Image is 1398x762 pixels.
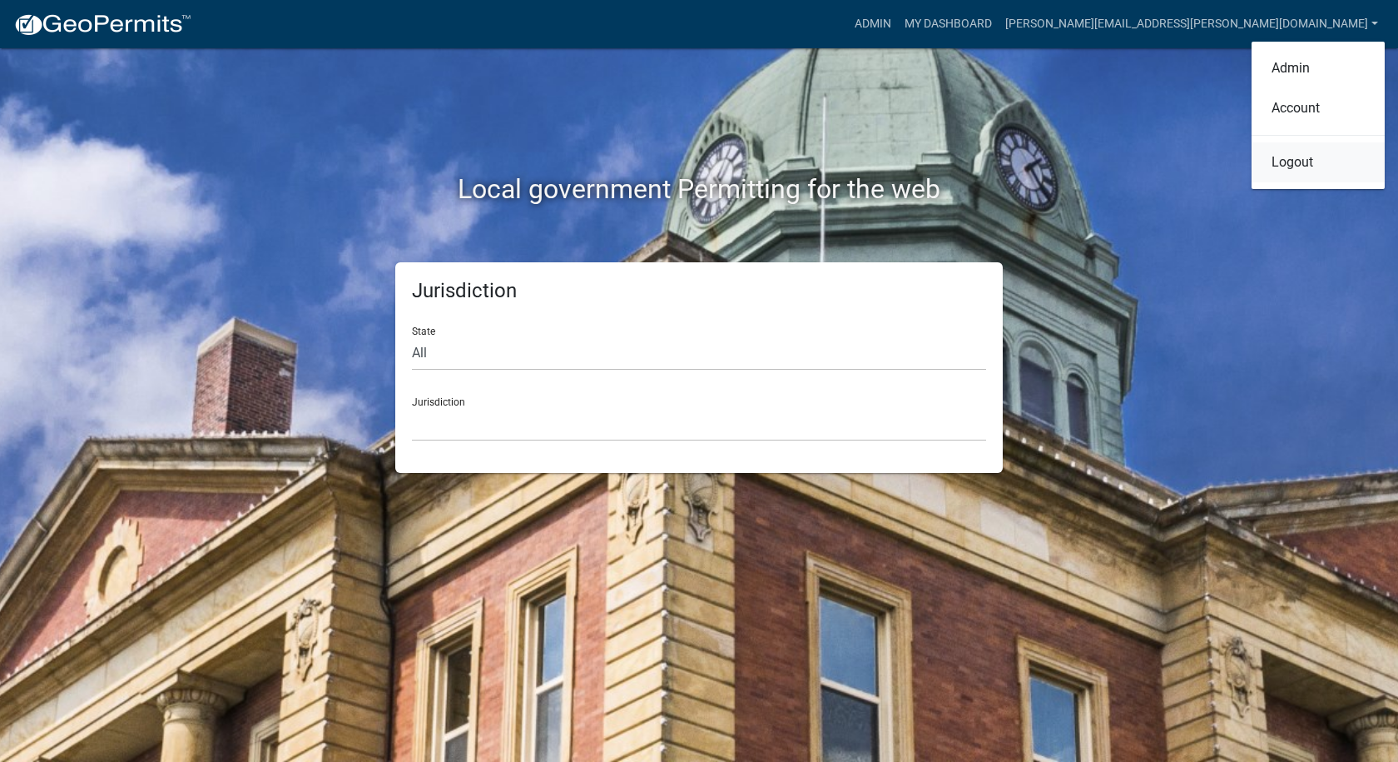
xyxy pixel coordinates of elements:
[1252,48,1385,88] a: Admin
[412,279,986,303] h5: Jurisdiction
[1252,88,1385,128] a: Account
[1252,142,1385,182] a: Logout
[1252,42,1385,189] div: [PERSON_NAME][EMAIL_ADDRESS][PERSON_NAME][DOMAIN_NAME]
[898,8,999,40] a: My Dashboard
[237,173,1161,205] h2: Local government Permitting for the web
[848,8,898,40] a: Admin
[999,8,1385,40] a: [PERSON_NAME][EMAIL_ADDRESS][PERSON_NAME][DOMAIN_NAME]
